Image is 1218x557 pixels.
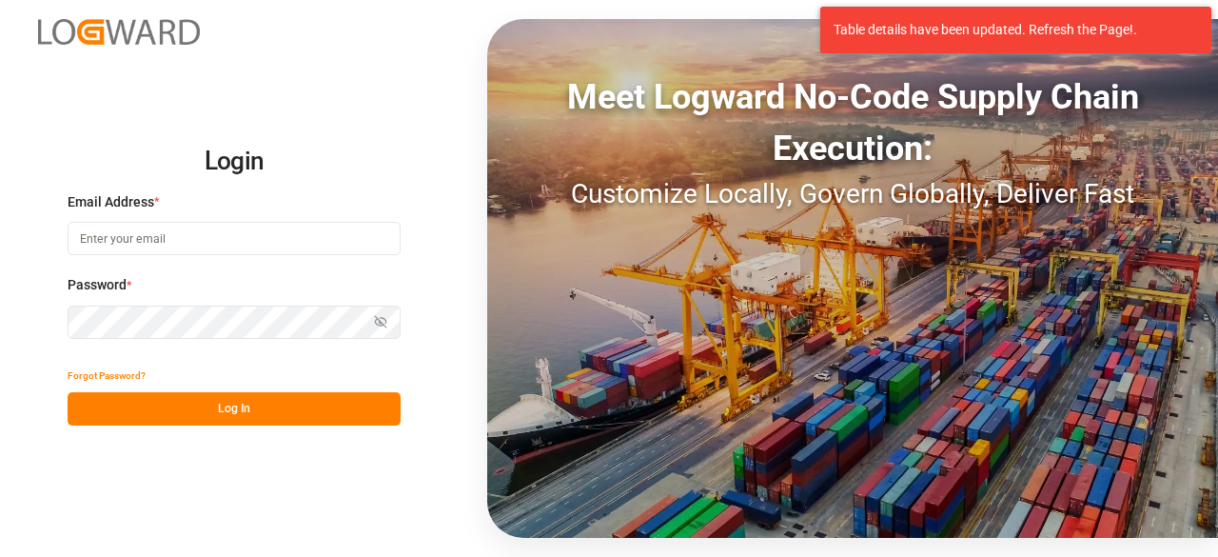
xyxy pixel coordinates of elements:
div: Customize Locally, Govern Globally, Deliver Fast [487,174,1218,214]
div: Meet Logward No-Code Supply Chain Execution: [487,71,1218,174]
input: Enter your email [68,222,401,255]
div: Table details have been updated. Refresh the Page!. [834,20,1184,40]
h2: Login [68,131,401,192]
button: Log In [68,392,401,426]
button: Forgot Password? [68,359,146,392]
img: Logward_new_orange.png [38,19,200,45]
span: Email Address [68,192,154,212]
span: Password [68,275,127,295]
